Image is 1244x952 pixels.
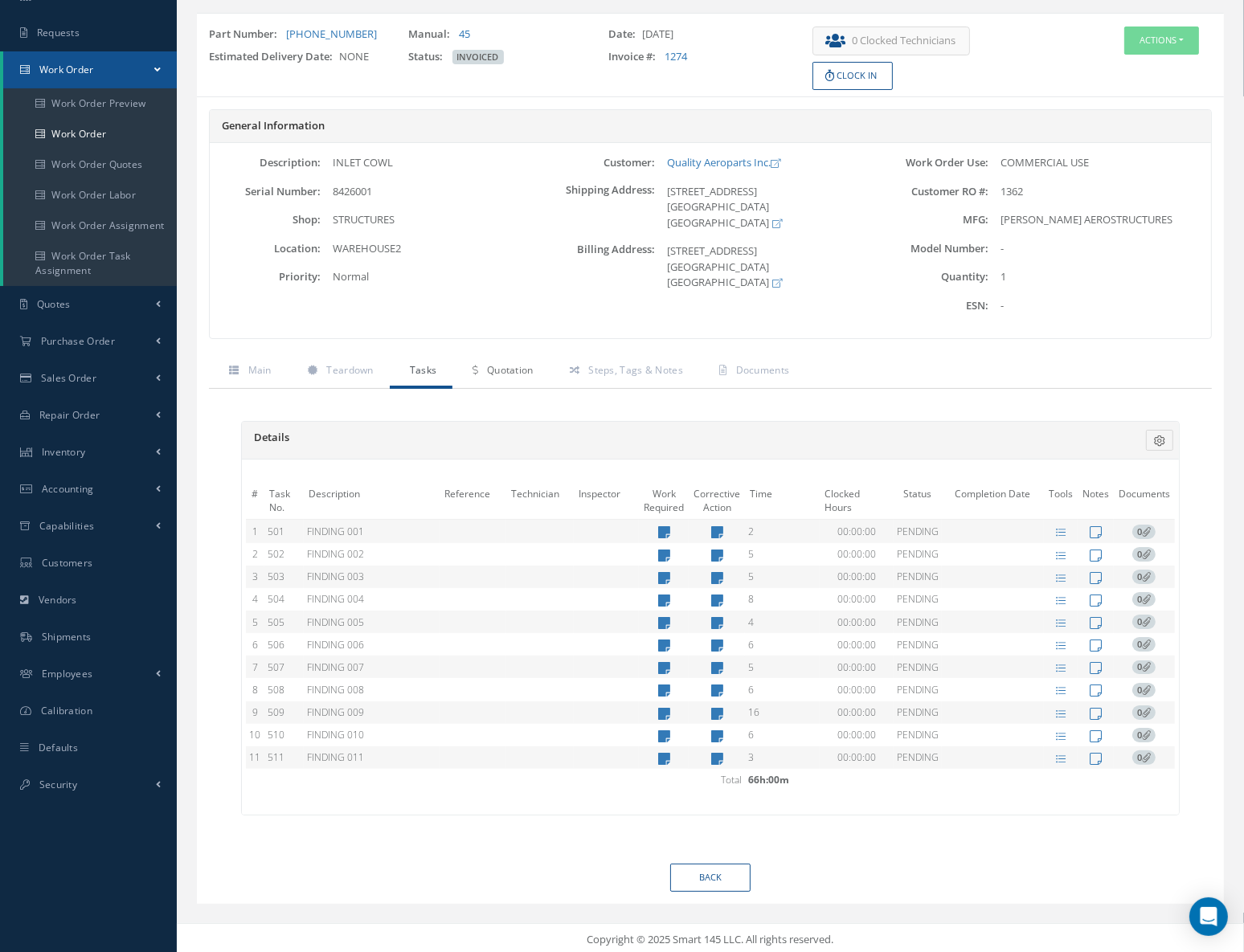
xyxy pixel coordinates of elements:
td: # [246,482,264,520]
button: Clock In [812,62,893,90]
span: Inventory [42,445,86,459]
span: 8426001 [333,184,372,198]
div: - [988,241,1211,257]
a: Show Calibrated Tools [1056,707,1066,721]
label: MFG: [878,214,988,226]
span: Purchase Order [41,334,115,348]
div: WAREHOUSE2 [321,241,543,257]
span: FINDING 003 [307,570,364,583]
span: 0 Clocked Technicians [853,33,956,49]
span: Requests [37,26,80,39]
span: 1362 [1001,184,1023,198]
td: Completion Date [942,482,1044,520]
a: 45 [460,27,471,41]
span: 0 [1132,615,1156,629]
span: 00:00:00 [837,547,876,561]
span: FINDING 001 [307,525,364,538]
span: 00:00:00 [837,638,876,652]
span: INVOICED [452,50,504,64]
td: 9 [246,701,264,724]
span: 0 [1132,750,1156,765]
td: Technician [506,482,574,520]
span: 6 [748,638,754,652]
span: 501 [268,525,284,538]
span: 16 [748,705,759,719]
span: Customers [42,556,93,570]
label: Location: [210,243,321,255]
span: 504 [268,592,284,606]
label: Customer: [543,157,654,169]
button: Actions [1124,27,1199,55]
span: 0 [1132,728,1156,742]
a: Work Order Quotes [3,149,177,180]
span: 2 [748,525,754,538]
span: Capabilities [39,519,95,533]
a: 0 [1132,525,1156,538]
span: Calibration [41,704,92,717]
span: 4 [748,615,754,629]
a: Quality Aeroparts Inc. [667,155,780,170]
label: Priority: [210,271,321,283]
span: PENDING [897,570,939,583]
span: 0 [1132,683,1156,697]
span: 507 [268,660,284,674]
a: Show Calibrated Tools [1056,684,1066,697]
span: Documents [736,363,790,377]
div: - [988,298,1211,314]
label: Model Number: [878,243,988,255]
a: Documents [699,355,805,389]
a: Steps, Tags & Notes [550,355,699,389]
span: PENDING [897,750,939,764]
a: Work Order [3,51,177,88]
h5: Details [254,431,698,444]
td: Work Required [639,482,689,520]
div: 1 [988,269,1211,285]
a: Back [670,864,751,892]
span: Steps, Tags & Notes [588,363,683,377]
span: 510 [268,728,284,742]
span: Security [39,778,77,791]
td: 1 [246,520,264,543]
a: Show Calibrated Tools [1056,594,1066,607]
td: 10 [246,724,264,746]
div: Copyright © 2025 Smart 145 LLC. All rights reserved. [193,932,1228,948]
span: 0 [1132,570,1156,584]
td: Time [745,482,820,520]
label: Description: [210,157,321,169]
span: 5 [748,547,754,561]
span: PENDING [897,638,939,652]
a: Show Calibrated Tools [1056,616,1066,630]
span: 00:00:00 [837,728,876,742]
td: Notes [1078,482,1114,520]
span: 0 [1132,637,1156,652]
td: Inspector [574,482,639,520]
a: 0 [1132,660,1156,673]
label: Customer RO #: [878,186,988,198]
div: STRUCTURES [321,212,543,228]
span: 503 [268,570,284,583]
div: INLET COWL [321,155,543,171]
span: 00:00:00 [837,615,876,629]
span: 5 [748,570,754,583]
span: FINDING 005 [307,615,364,629]
span: 00:00:00 [837,660,876,674]
span: Main [248,363,272,377]
h5: General Information [222,120,1199,133]
span: 509 [268,705,284,719]
td: Task No. [264,482,305,520]
td: Status [894,482,942,520]
span: Employees [42,667,93,680]
a: 0 [1132,750,1156,764]
label: Status: [409,49,450,65]
div: Normal [321,269,543,285]
span: FINDING 004 [307,592,364,606]
span: 0 [1132,547,1156,562]
span: Sales Order [41,371,96,385]
a: Work Order Assignment [3,210,177,241]
label: Date: [608,27,642,43]
td: 11 [246,746,264,769]
div: [DATE] [596,27,796,49]
span: Quotes [37,297,71,311]
td: 8 [246,678,264,701]
span: 00:00:00 [837,750,876,764]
